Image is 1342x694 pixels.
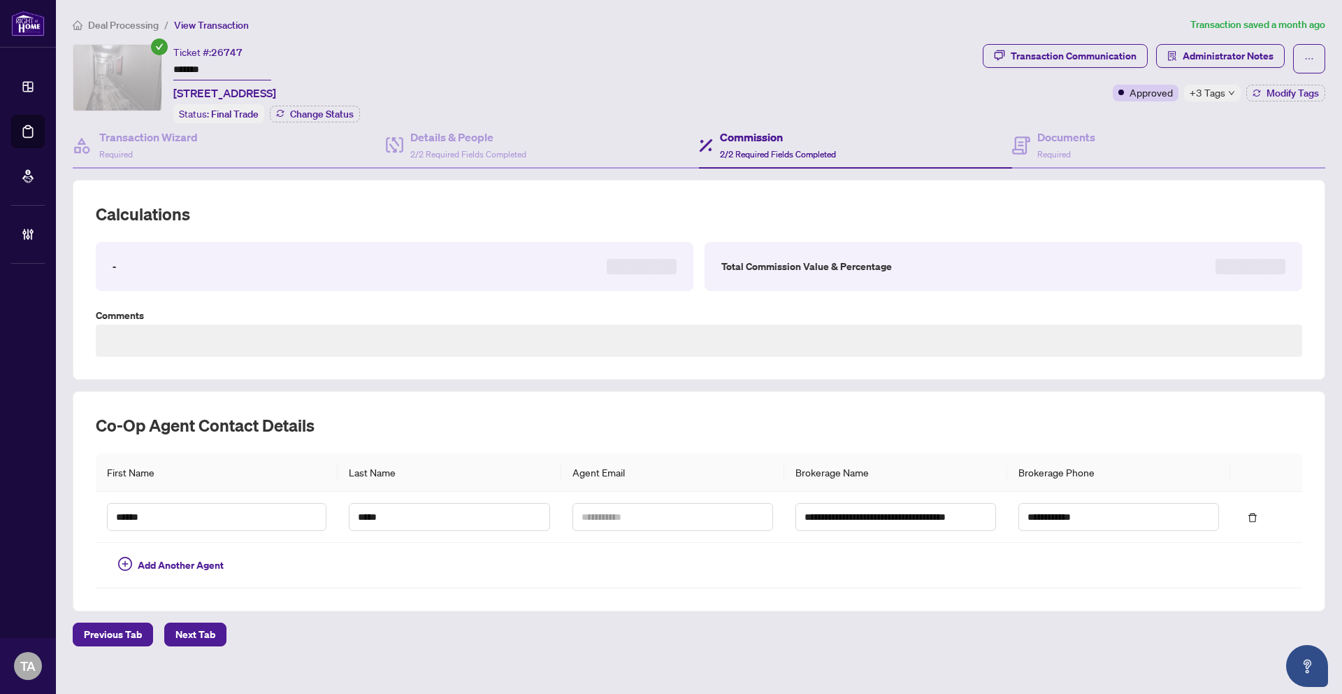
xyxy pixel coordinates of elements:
[1007,453,1230,492] th: Brokerage Phone
[410,149,526,160] span: 2/2 Required Fields Completed
[1190,17,1325,33] article: Transaction saved a month ago
[410,129,526,146] h4: Details & People
[113,259,116,274] label: -
[99,129,198,146] h4: Transaction Wizard
[721,259,892,274] label: Total Commission Value & Percentage
[96,414,1302,437] h2: Co-op Agent Contact Details
[73,623,153,646] button: Previous Tab
[338,453,561,492] th: Last Name
[720,129,836,146] h4: Commission
[211,46,243,59] span: 26747
[270,106,360,122] button: Change Status
[88,19,159,31] span: Deal Processing
[1037,129,1095,146] h4: Documents
[1167,51,1177,61] span: solution
[138,558,224,573] span: Add Another Agent
[1011,45,1137,67] div: Transaction Communication
[561,453,784,492] th: Agent Email
[1286,645,1328,687] button: Open asap
[107,554,235,576] button: Add Another Agent
[96,453,338,492] th: First Name
[1037,149,1071,160] span: Required
[173,85,276,101] span: [STREET_ADDRESS]
[173,104,264,123] div: Status:
[173,44,243,60] div: Ticket #:
[1130,85,1173,100] span: Approved
[1190,85,1225,101] span: +3 Tags
[720,149,836,160] span: 2/2 Required Fields Completed
[211,108,259,120] span: Final Trade
[20,656,36,676] span: TA
[1183,45,1274,67] span: Administrator Notes
[1267,88,1319,98] span: Modify Tags
[84,623,142,646] span: Previous Tab
[151,38,168,55] span: check-circle
[290,109,354,119] span: Change Status
[1248,513,1257,523] span: delete
[1228,90,1235,97] span: down
[1156,44,1285,68] button: Administrator Notes
[1246,85,1325,101] button: Modify Tags
[73,45,161,111] img: IMG-C10413790_1.jpg
[983,44,1148,68] button: Transaction Communication
[118,557,132,571] span: plus-circle
[73,20,82,30] span: home
[1304,54,1314,64] span: ellipsis
[11,10,45,36] img: logo
[164,17,168,33] li: /
[164,623,226,646] button: Next Tab
[96,203,1302,225] h2: Calculations
[784,453,1007,492] th: Brokerage Name
[174,19,249,31] span: View Transaction
[96,308,1302,323] label: Comments
[99,149,133,160] span: Required
[175,623,215,646] span: Next Tab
